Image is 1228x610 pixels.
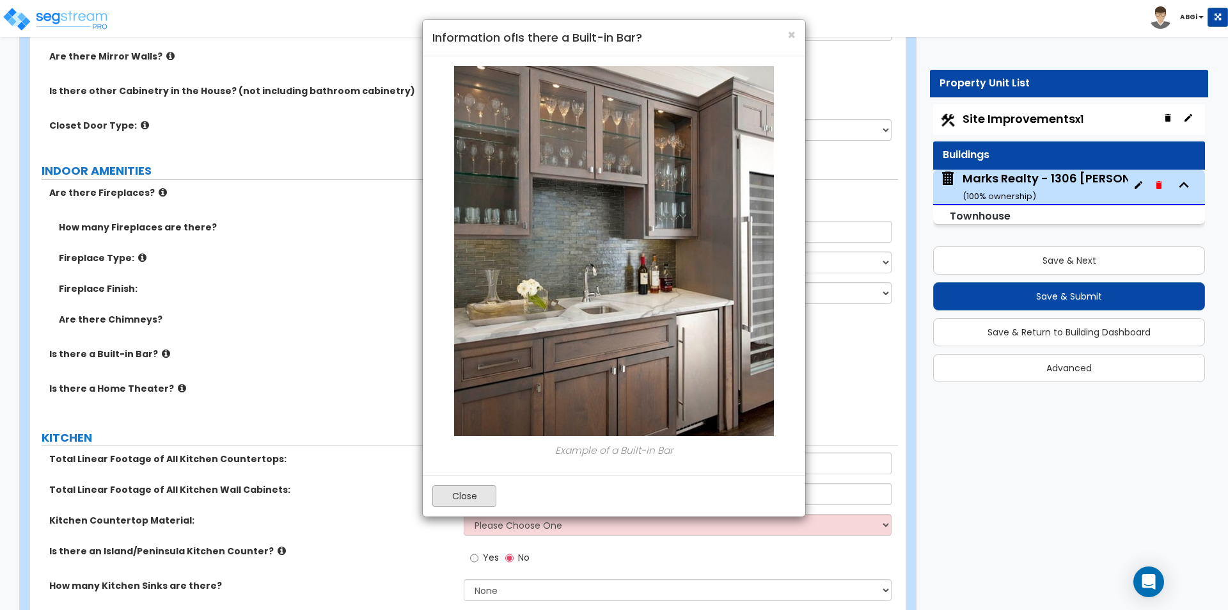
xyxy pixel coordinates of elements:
[787,28,796,42] button: Close
[787,26,796,44] span: ×
[454,66,774,436] img: built-in-bar_krpQnBK.jpeg
[432,485,496,507] button: Close
[555,444,673,457] i: Example of a Built-in Bar
[432,29,796,46] h4: Information of Is there a Built-in Bar?
[1133,566,1164,597] div: Open Intercom Messenger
